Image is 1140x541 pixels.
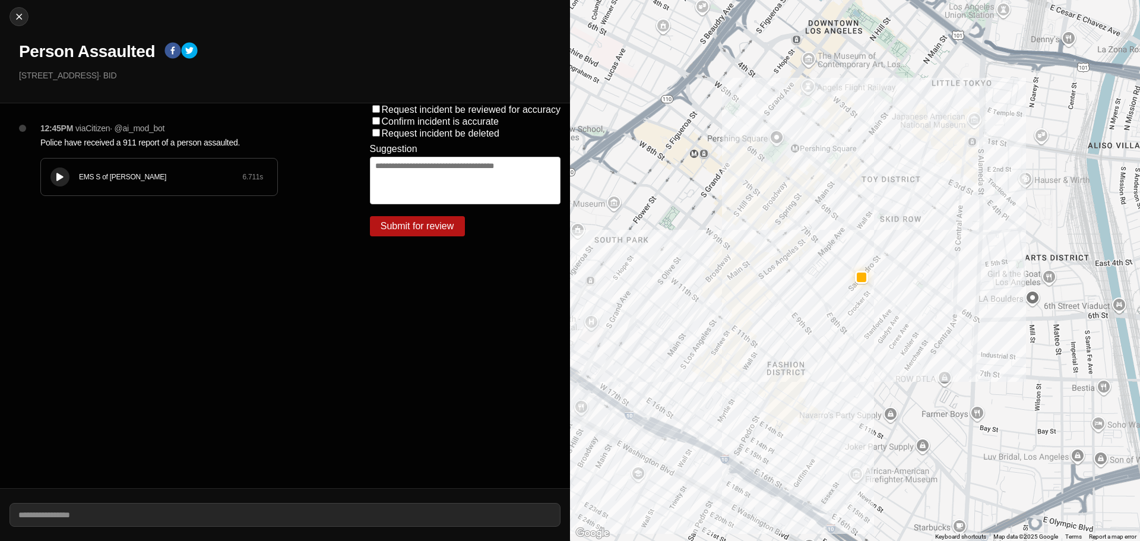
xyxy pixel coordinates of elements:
img: Google [573,526,612,541]
button: twitter [181,42,198,61]
button: Submit for review [370,216,465,236]
label: Request incident be reviewed for accuracy [382,105,561,115]
a: Report a map error [1089,533,1136,540]
p: 12:45PM [40,122,73,134]
label: Confirm incident is accurate [382,116,499,126]
p: [STREET_ADDRESS] · BID [19,69,560,81]
button: Keyboard shortcuts [935,533,986,541]
div: 6.711 s [242,172,263,182]
button: facebook [164,42,181,61]
a: Terms (opens in new tab) [1065,533,1082,540]
button: cancel [9,7,28,26]
p: Police have received a 911 report of a person assaulted. [40,137,322,148]
a: Open this area in Google Maps (opens a new window) [573,526,612,541]
span: Map data ©2025 Google [993,533,1058,540]
div: EMS S of [PERSON_NAME] [79,172,242,182]
img: cancel [13,11,25,23]
p: via Citizen · @ ai_mod_bot [75,122,164,134]
h1: Person Assaulted [19,41,155,62]
label: Suggestion [370,144,417,154]
label: Request incident be deleted [382,128,499,138]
